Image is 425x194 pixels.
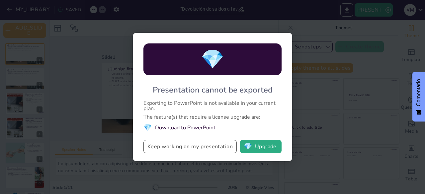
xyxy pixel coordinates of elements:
[201,47,224,72] span: diamond
[143,100,282,111] div: Exporting to PowerPoint is not available in your current plan.
[143,123,152,132] span: diamond
[143,140,237,153] button: Keep working on my presentation
[416,79,421,106] font: Comentario
[153,85,273,95] div: Presentation cannot be exported
[143,123,282,132] li: Download to PowerPoint
[143,114,282,120] div: The feature(s) that require a license upgrade are:
[240,140,282,153] button: diamondUpgrade
[412,72,425,122] button: Comentarios - Mostrar encuesta
[244,143,252,150] span: diamond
